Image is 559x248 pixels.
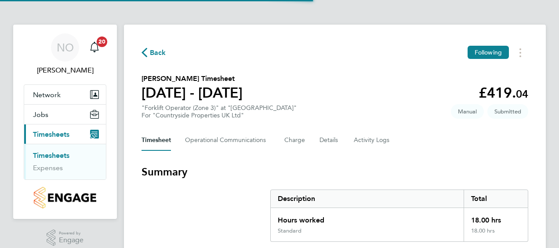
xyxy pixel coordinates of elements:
button: Charge [284,130,305,151]
span: 20 [97,36,107,47]
span: NO [57,42,74,53]
span: Back [150,47,166,58]
a: Go to home page [24,187,106,208]
button: Following [468,46,509,59]
button: Back [142,47,166,58]
span: Engage [59,237,83,244]
div: Standard [278,227,301,234]
h1: [DATE] - [DATE] [142,84,243,102]
button: Timesheet [142,130,171,151]
span: Timesheets [33,130,69,139]
app-decimal: £419. [479,84,528,101]
div: Hours worked [271,208,464,227]
button: Timesheets Menu [512,46,528,59]
a: NO[PERSON_NAME] [24,33,106,76]
div: Total [464,190,528,208]
div: 18.00 hrs [464,227,528,241]
button: Operational Communications [185,130,270,151]
div: For "Countryside Properties UK Ltd" [142,112,297,119]
span: Network [33,91,61,99]
img: countryside-properties-logo-retina.png [34,187,96,208]
button: Jobs [24,105,106,124]
a: Powered byEngage [47,230,84,246]
span: Powered by [59,230,83,237]
h3: Summary [142,165,528,179]
a: 20 [86,33,103,62]
nav: Main navigation [13,25,117,219]
div: Timesheets [24,144,106,179]
span: Jobs [33,110,48,119]
span: Following [475,48,502,56]
a: Timesheets [33,151,69,160]
a: Expenses [33,164,63,172]
h2: [PERSON_NAME] Timesheet [142,73,243,84]
button: Activity Logs [354,130,391,151]
div: "Forklift Operator (Zone 3)" at "[GEOGRAPHIC_DATA]" [142,104,297,119]
span: This timesheet is Submitted. [487,104,528,119]
button: Details [319,130,340,151]
button: Network [24,85,106,104]
div: 18.00 hrs [464,208,528,227]
button: Timesheets [24,124,106,144]
div: Summary [270,190,528,242]
div: Description [271,190,464,208]
span: This timesheet was manually created. [451,104,484,119]
span: 04 [516,88,528,100]
span: Nick O'Shea [24,65,106,76]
